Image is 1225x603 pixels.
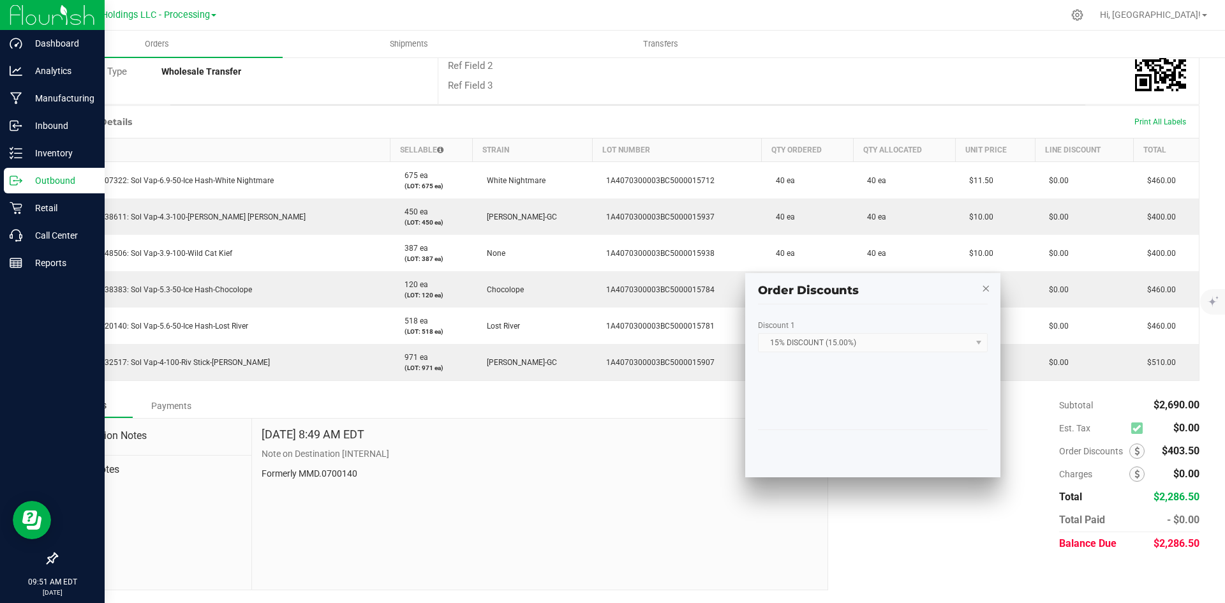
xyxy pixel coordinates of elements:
span: $10.00 [963,212,993,221]
span: $0.00 [1173,468,1199,480]
span: Ref Field 2 [448,60,493,71]
span: 1A4070300003BC5000015784 [600,285,715,294]
th: Line Discount [1035,138,1133,162]
span: 40 ea [861,212,886,221]
span: $400.00 [1141,249,1176,258]
span: 518 ea [398,316,428,325]
span: $0.00 [1043,285,1069,294]
p: Inbound [22,118,99,133]
span: Charges [1059,469,1129,479]
span: - $0.00 [1167,514,1199,526]
span: 1A4070300003BC5000015907 [600,358,715,367]
span: Subtotal [1059,400,1093,410]
span: $0.00 [1173,422,1199,434]
span: 40 ea [769,249,795,258]
p: (LOT: 518 ea) [398,327,465,336]
span: 1A4070300003BC5000015938 [600,249,715,258]
label: Discount 1 [758,321,795,330]
span: 120 ea [398,280,428,289]
th: Unit Price [955,138,1035,162]
span: $0.00 [1043,212,1069,221]
p: [DATE] [6,588,99,597]
span: Order Notes [66,462,242,477]
th: Qty Ordered [762,138,853,162]
strong: Wholesale Transfer [161,66,241,77]
span: $0.00 [1043,249,1069,258]
span: M00001238383: Sol Vap-5.3-50-Ice Hash-Chocolope [65,285,252,294]
span: M00001207322: Sol Vap-6.9-50-Ice Hash-White Nightmare [65,176,274,185]
span: Total Paid [1059,514,1105,526]
p: Reports [22,255,99,271]
span: 971 ea [398,353,428,362]
div: Payments [133,394,209,417]
span: $2,286.50 [1154,491,1199,503]
span: $460.00 [1141,176,1176,185]
span: None [480,249,505,258]
span: 40 ea [769,176,795,185]
span: Shipments [373,38,445,50]
span: 1A4070300003BC5000015781 [600,322,715,331]
p: Manufacturing [22,91,99,106]
img: Scan me! [1135,40,1186,91]
span: $460.00 [1141,322,1176,331]
span: Orders [128,38,186,50]
span: $2,286.50 [1154,537,1199,549]
span: White Nightmare [480,176,546,185]
th: Sellable [390,138,473,162]
a: Transfers [535,31,787,57]
span: Order Discounts [1059,446,1129,456]
span: Total [1059,491,1082,503]
span: $403.50 [1162,445,1199,457]
span: [PERSON_NAME]-GC [480,358,557,367]
span: 450 ea [398,207,428,216]
p: Call Center [22,228,99,243]
span: M00001220140: Sol Vap-5.6-50-Ice Hash-Lost River [65,322,248,331]
p: (LOT: 971 ea) [398,363,465,373]
span: Balance Due [1059,537,1117,549]
p: (LOT: 675 ea) [398,181,465,191]
span: Hi, [GEOGRAPHIC_DATA]! [1100,10,1201,20]
p: (LOT: 387 ea) [398,254,465,264]
span: $10.00 [963,249,993,258]
span: $2,690.00 [1154,399,1199,411]
p: Retail [22,200,99,216]
span: Print All Labels [1134,117,1186,126]
span: Est. Tax [1059,423,1126,433]
th: Total [1133,138,1199,162]
th: Strain [473,138,593,162]
span: M00001232517: Sol Vap-4-100-Riv Stick-[PERSON_NAME] [65,358,270,367]
th: Item [57,138,390,162]
inline-svg: Analytics [10,64,22,77]
span: [PERSON_NAME]-GC [480,212,557,221]
p: Formerly MMD.0700140 [262,467,818,480]
span: $0.00 [1043,322,1069,331]
inline-svg: Inbound [10,119,22,132]
p: Outbound [22,173,99,188]
span: 675 ea [398,171,428,180]
span: $460.00 [1141,285,1176,294]
qrcode: 00008946 [1135,40,1186,91]
span: M00000748506: Sol Vap-3.9-100-Wild Cat Kief [65,249,232,258]
h4: [DATE] 8:49 AM EDT [262,428,364,441]
span: Lost River [480,322,520,331]
span: 40 ea [861,249,886,258]
inline-svg: Outbound [10,174,22,187]
inline-svg: Call Center [10,229,22,242]
inline-svg: Retail [10,202,22,214]
span: Destination Notes [66,428,242,443]
p: (LOT: 450 ea) [398,218,465,227]
p: Inventory [22,145,99,161]
span: $0.00 [1043,358,1069,367]
a: Orders [31,31,283,57]
span: M00001238611: Sol Vap-4.3-100-[PERSON_NAME] [PERSON_NAME] [65,212,306,221]
span: 387 ea [398,244,428,253]
p: Note on Destination [INTERNAL] [262,447,818,461]
p: Analytics [22,63,99,78]
span: Calculate excise tax [1131,420,1148,437]
span: Chocolope [480,285,524,294]
span: Riviera Creek Holdings LLC - Processing [44,10,210,20]
span: $400.00 [1141,212,1176,221]
th: Lot Number [592,138,762,162]
inline-svg: Manufacturing [10,92,22,105]
inline-svg: Dashboard [10,37,22,50]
